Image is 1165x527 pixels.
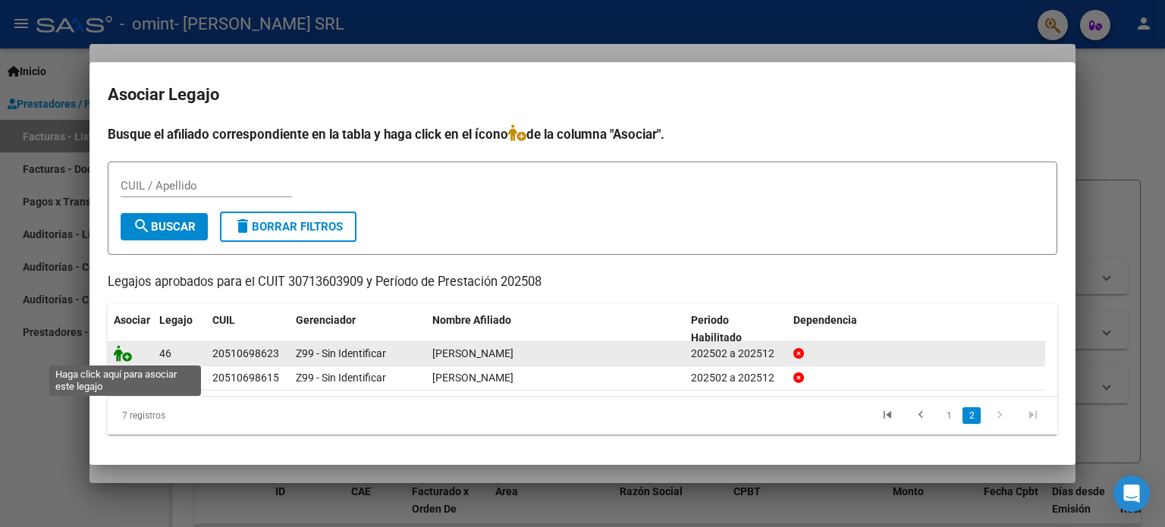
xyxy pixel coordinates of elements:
[940,407,958,424] a: 1
[432,314,511,326] span: Nombre Afiliado
[108,273,1057,292] p: Legajos aprobados para el CUIT 30713603909 y Período de Prestación 202508
[108,304,153,354] datatable-header-cell: Asociar
[159,314,193,326] span: Legajo
[1019,407,1047,424] a: go to last page
[691,369,781,387] div: 202502 a 202512
[906,407,935,424] a: go to previous page
[691,314,742,343] span: Periodo Habilitado
[793,314,857,326] span: Dependencia
[133,217,151,235] mat-icon: search
[133,220,196,234] span: Buscar
[296,372,386,384] span: Z99 - Sin Identificar
[685,304,787,354] datatable-header-cell: Periodo Habilitado
[962,407,981,424] a: 2
[1113,475,1150,512] div: Open Intercom Messenger
[153,304,206,354] datatable-header-cell: Legajo
[873,407,902,424] a: go to first page
[212,369,279,387] div: 20510698615
[206,304,290,354] datatable-header-cell: CUIL
[108,397,295,434] div: 7 registros
[937,403,960,428] li: page 1
[108,80,1057,109] h2: Asociar Legajo
[296,347,386,359] span: Z99 - Sin Identificar
[296,314,356,326] span: Gerenciador
[212,314,235,326] span: CUIL
[432,372,513,384] span: FACHADO SANTINO
[108,124,1057,144] h4: Busque el afiliado correspondiente en la tabla y haga click en el ícono de la columna "Asociar".
[234,220,343,234] span: Borrar Filtros
[426,304,685,354] datatable-header-cell: Nombre Afiliado
[159,372,171,384] span: 45
[212,345,279,362] div: 20510698623
[691,345,781,362] div: 202502 a 202512
[985,407,1014,424] a: go to next page
[234,217,252,235] mat-icon: delete
[290,304,426,354] datatable-header-cell: Gerenciador
[960,403,983,428] li: page 2
[159,347,171,359] span: 46
[787,304,1046,354] datatable-header-cell: Dependencia
[114,314,150,326] span: Asociar
[432,347,513,359] span: FACHADO MARCO
[121,213,208,240] button: Buscar
[220,212,356,242] button: Borrar Filtros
